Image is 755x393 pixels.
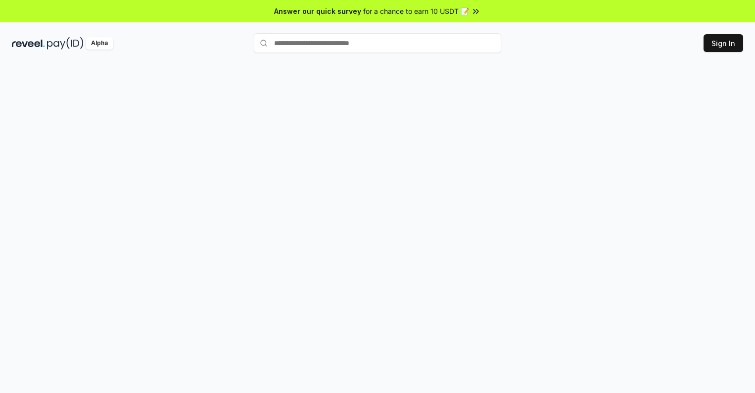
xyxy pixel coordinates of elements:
[363,6,469,16] span: for a chance to earn 10 USDT 📝
[12,37,45,50] img: reveel_dark
[274,6,361,16] span: Answer our quick survey
[86,37,113,50] div: Alpha
[704,34,743,52] button: Sign In
[47,37,84,50] img: pay_id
